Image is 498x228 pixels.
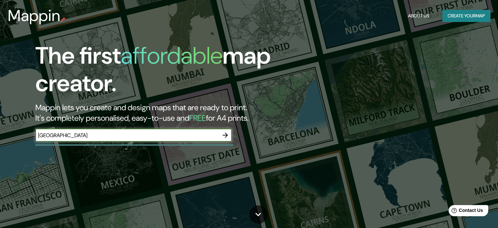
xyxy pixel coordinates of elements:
[442,10,490,22] button: Create yourmap
[35,132,219,139] input: Choose your favourite place
[405,10,432,22] button: About Us
[35,102,285,123] h2: Mappin lets you create and design maps that are ready to print. It's completely personalised, eas...
[189,113,206,123] h5: FREE
[8,7,61,25] h3: Mappin
[35,42,285,102] h1: The first map creator.
[440,202,491,221] iframe: Help widget launcher
[61,17,66,22] img: mappin-pin
[121,40,223,71] h1: affordable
